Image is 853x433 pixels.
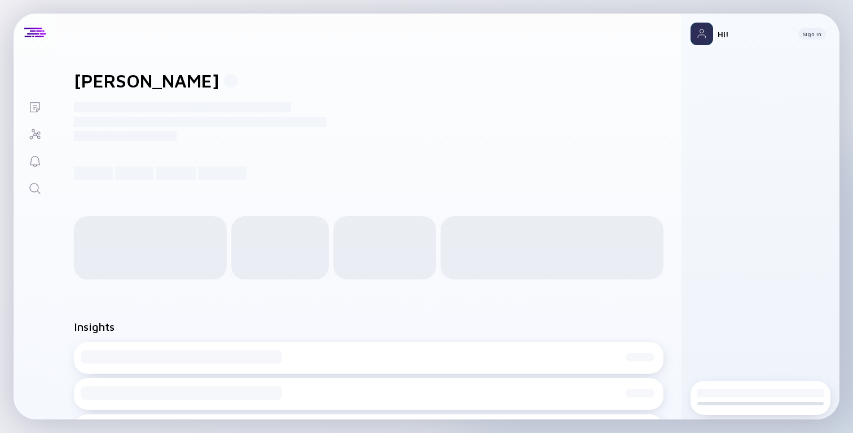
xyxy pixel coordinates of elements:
[14,147,56,174] a: Reminders
[14,93,56,120] a: Lists
[691,23,713,45] img: Profile Picture
[718,29,789,39] div: Hi!
[74,70,219,91] h1: [PERSON_NAME]
[74,320,115,333] h2: Insights
[798,28,826,40] button: Sign In
[14,174,56,201] a: Search
[14,120,56,147] a: Investor Map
